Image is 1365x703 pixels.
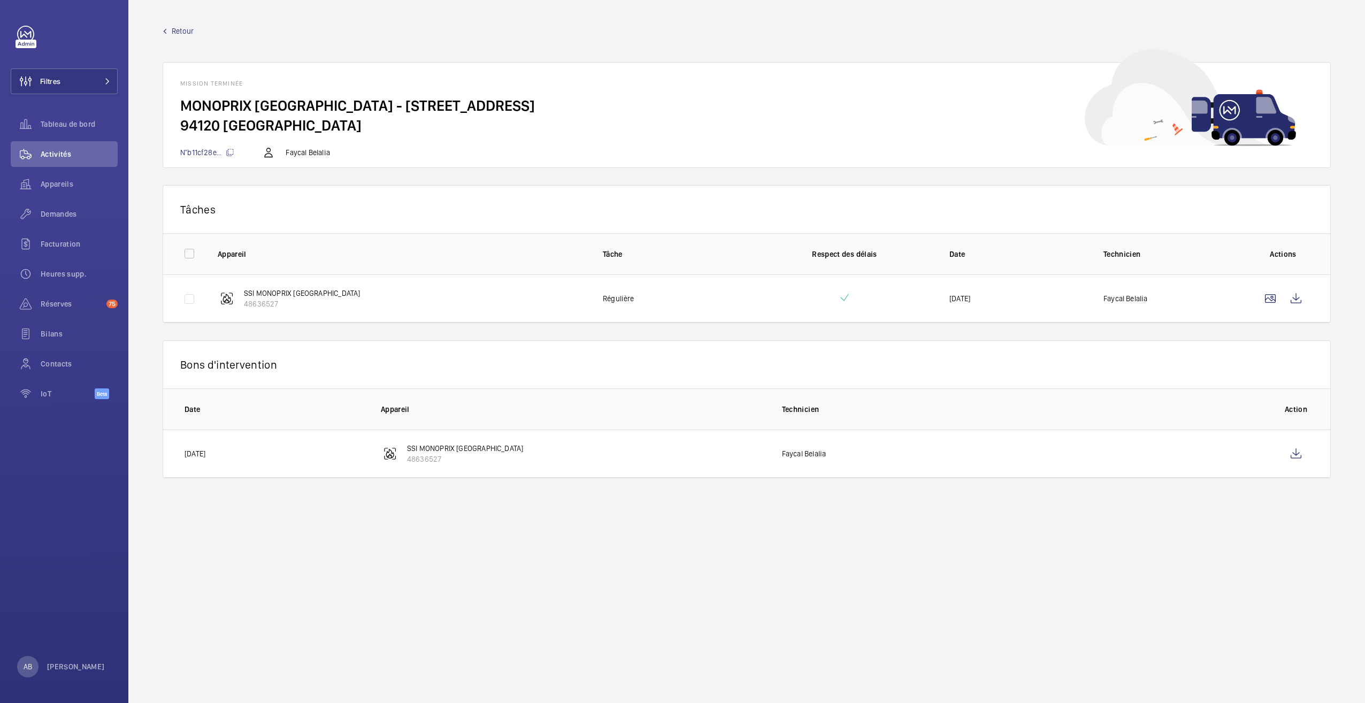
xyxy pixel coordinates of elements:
p: [DATE] [949,293,970,304]
p: Tâches [180,203,1313,216]
span: Filtres [40,76,60,87]
span: Réserves [41,299,102,309]
h2: 94120 [GEOGRAPHIC_DATA] [180,116,1313,135]
p: 48636527 [407,454,523,464]
img: car delivery [1085,49,1296,146]
p: Date [185,404,364,415]
h2: MONOPRIX [GEOGRAPHIC_DATA] - [STREET_ADDRESS] [180,96,1313,116]
p: AB [24,661,32,672]
span: Activités [41,149,118,159]
span: Contacts [41,358,118,369]
span: Demandes [41,209,118,219]
span: Appareils [41,179,118,189]
span: 75 [106,300,118,308]
p: Actions [1257,249,1309,259]
p: Respect des délais [757,249,932,259]
span: Retour [172,26,194,36]
p: Action [1283,404,1309,415]
p: Appareil [381,404,765,415]
p: [DATE] [185,448,205,459]
p: SSI MONOPRIX [GEOGRAPHIC_DATA] [407,443,523,454]
p: [PERSON_NAME] [47,661,105,672]
p: Régulière [603,293,634,304]
p: Date [949,249,1086,259]
h1: Mission terminée [180,80,1313,87]
span: Beta [95,388,109,399]
button: Filtres [11,68,118,94]
p: Technicien [782,404,1266,415]
p: Appareil [218,249,586,259]
p: Faycal Belalia [782,448,826,459]
p: SSI MONOPRIX [GEOGRAPHIC_DATA] [244,288,360,299]
span: Heures supp. [41,269,118,279]
img: fire_alarm.svg [384,447,396,460]
p: Technicien [1103,249,1240,259]
p: Bons d'intervention [180,358,1313,371]
p: Faycal Belalia [1103,293,1148,304]
span: Bilans [41,328,118,339]
span: Tableau de bord [41,119,118,129]
img: fire_alarm.svg [220,292,233,305]
p: Tâche [603,249,740,259]
span: Facturation [41,239,118,249]
p: Faycal Belalia [286,147,330,158]
span: N°b11cf28e... [180,148,234,157]
p: 48636527 [244,299,360,309]
span: IoT [41,388,95,399]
